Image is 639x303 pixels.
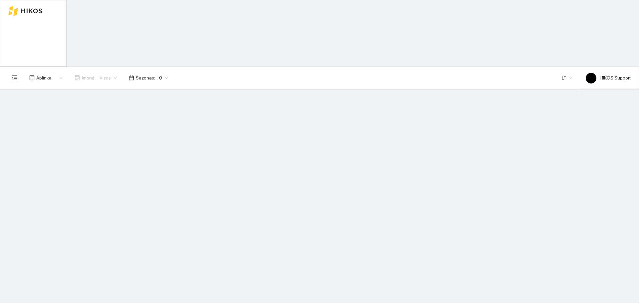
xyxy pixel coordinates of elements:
span: menu-fold [12,75,18,81]
button: menu-fold [8,71,21,84]
span: LT [562,73,572,83]
span: shop [75,75,80,80]
span: Sezonas : [136,74,155,81]
span: Visos [100,73,117,83]
span: calendar [129,75,134,80]
span: Įmonė : [82,74,96,81]
span: 0 [159,73,168,83]
span: HIKOS Support [586,75,631,80]
span: layout [29,75,35,80]
span: Aplinka : [36,74,53,81]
